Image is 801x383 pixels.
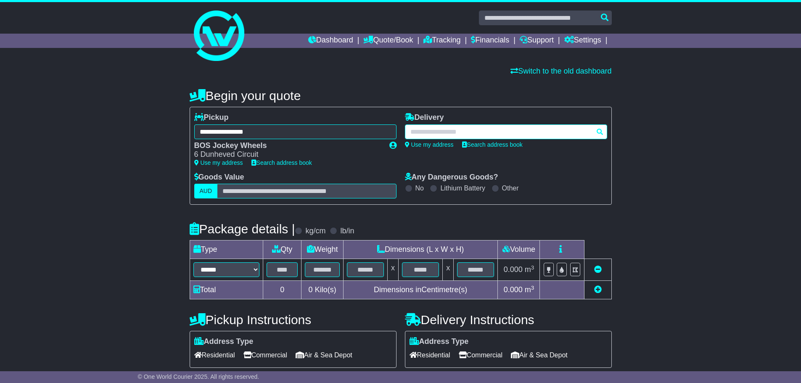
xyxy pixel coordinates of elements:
typeahead: Please provide city [405,124,607,139]
td: x [388,259,399,281]
span: m [525,265,534,274]
label: lb/in [340,227,354,236]
a: Use my address [405,141,454,148]
span: Residential [410,349,450,362]
td: 0 [263,281,301,299]
span: 0 [309,285,313,294]
label: Lithium Battery [440,184,485,192]
a: Financials [471,34,509,48]
label: Pickup [194,113,229,122]
sup: 3 [531,285,534,291]
div: BOS Jockey Wheels [194,141,381,151]
a: Tracking [423,34,460,48]
label: AUD [194,184,218,198]
a: Add new item [594,285,602,294]
a: Settings [564,34,601,48]
a: Use my address [194,159,243,166]
td: Weight [301,240,343,259]
label: kg/cm [305,227,325,236]
sup: 3 [531,264,534,271]
a: Remove this item [594,265,602,274]
td: x [443,259,454,281]
span: © One World Courier 2025. All rights reserved. [138,373,259,380]
span: 0.000 [504,285,523,294]
label: No [415,184,424,192]
label: Other [502,184,519,192]
label: Goods Value [194,173,244,182]
span: Commercial [243,349,287,362]
a: Search address book [462,141,523,148]
span: Commercial [459,349,502,362]
a: Support [520,34,554,48]
td: Qty [263,240,301,259]
label: Any Dangerous Goods? [405,173,498,182]
td: Type [190,240,263,259]
a: Search address book [251,159,312,166]
span: 0.000 [504,265,523,274]
a: Dashboard [308,34,353,48]
td: Dimensions in Centimetre(s) [343,281,498,299]
td: Volume [498,240,540,259]
h4: Pickup Instructions [190,313,397,327]
a: Switch to the old dashboard [510,67,611,75]
span: Residential [194,349,235,362]
h4: Package details | [190,222,295,236]
div: 6 Dunheved Circuit [194,150,381,159]
label: Delivery [405,113,444,122]
span: m [525,285,534,294]
span: Air & Sea Depot [511,349,568,362]
span: Air & Sea Depot [296,349,352,362]
label: Address Type [194,337,254,346]
td: Dimensions (L x W x H) [343,240,498,259]
h4: Delivery Instructions [405,313,612,327]
td: Total [190,281,263,299]
h4: Begin your quote [190,89,612,103]
label: Address Type [410,337,469,346]
td: Kilo(s) [301,281,343,299]
a: Quote/Book [363,34,413,48]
